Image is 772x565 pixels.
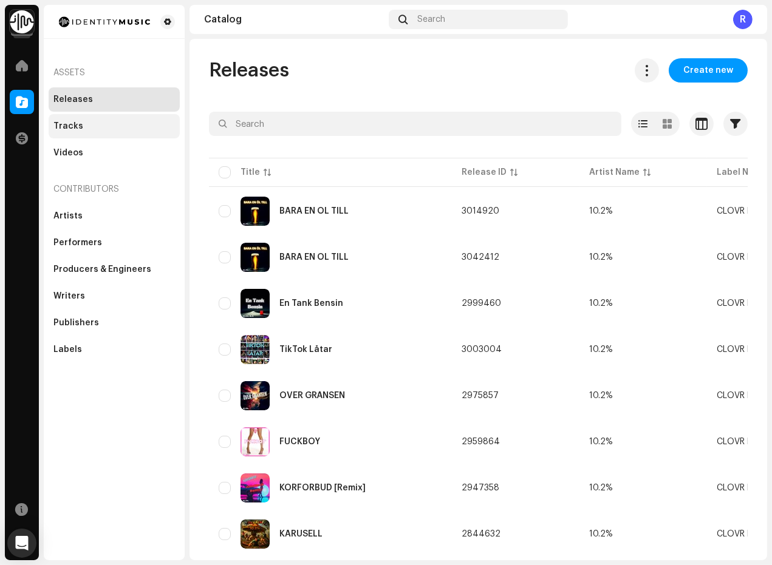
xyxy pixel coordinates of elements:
[589,345,613,354] div: 10.2%
[49,114,180,138] re-m-nav-item: Tracks
[462,207,499,215] span: 3014920
[589,530,697,538] span: 10.2%
[589,253,613,262] div: 10.2%
[209,58,289,83] span: Releases
[53,318,99,328] div: Publishers
[53,291,85,301] div: Writers
[462,345,502,354] span: 3003004
[204,15,384,24] div: Catalog
[241,289,270,318] img: 901e9484-2a16-47b0-b836-a7d037795e0e
[53,121,83,131] div: Tracks
[733,10,753,29] div: R
[462,391,499,400] span: 2975857
[462,299,501,308] span: 2999460
[683,58,733,83] span: Create new
[589,438,697,446] span: 10.2%
[49,87,180,112] re-m-nav-item: Releases
[462,438,500,446] span: 2959864
[241,519,270,549] img: 4307880e-f33a-4f6a-8a01-825f5bacc0fe
[241,166,260,178] div: Title
[49,311,180,335] re-m-nav-item: Publishers
[462,484,499,492] span: 2947358
[589,299,613,308] div: 10.2%
[589,391,697,400] span: 10.2%
[279,299,343,308] div: En Tank Bensin
[49,141,180,165] re-m-nav-item: Videos
[53,265,151,274] div: Producers & Engineers
[53,345,82,354] div: Labels
[209,112,621,136] input: Search
[241,335,270,364] img: 26a44b68-ad8a-48b4-aa93-b04cd82f0e31
[589,438,613,446] div: 10.2%
[241,381,270,410] img: 6d5cdc73-fed7-4bb3-a537-b2029ef5da76
[589,530,613,538] div: 10.2%
[53,211,83,221] div: Artists
[49,257,180,282] re-m-nav-item: Producers & Engineers
[462,166,507,178] div: Release ID
[417,15,445,24] span: Search
[589,345,697,354] span: 10.2%
[279,391,345,400] div: ÖVER GRÄNSEN
[241,243,270,272] img: 0d4df8ec-e05a-4e18-924f-ace2d00b87b1
[279,484,366,492] div: KÖRFÖRBUD [Remix]
[589,484,697,492] span: 10.2%
[589,207,613,215] div: 10.2%
[279,253,349,262] div: BARA EN ÖL TILL
[462,530,500,538] span: 2844632
[7,529,36,558] div: Open Intercom Messenger
[53,15,155,29] img: 185c913a-8839-411b-a7b9-bf647bcb215e
[241,473,270,502] img: e1ebf696-a84f-4408-829b-02d31077c59c
[49,175,180,204] re-a-nav-header: Contributors
[49,58,180,87] re-a-nav-header: Assets
[49,284,180,308] re-m-nav-item: Writers
[53,95,93,104] div: Releases
[589,391,613,400] div: 10.2%
[669,58,748,83] button: Create new
[589,253,697,262] span: 10.2%
[53,148,83,158] div: Videos
[241,197,270,226] img: d5aa57a9-7cc2-4af1-b1c0-4a544015bc69
[10,10,34,34] img: 0f74c21f-6d1c-4dbc-9196-dbddad53419e
[589,299,697,308] span: 10.2%
[279,207,349,215] div: BARA EN ÖL TILL
[589,207,697,215] span: 10.2%
[241,427,270,456] img: 31fce1b5-569a-438a-a22f-79218c81bc0c
[53,238,102,248] div: Performers
[589,484,613,492] div: 10.2%
[279,530,323,538] div: KARUSELL
[49,231,180,255] re-m-nav-item: Performers
[279,345,332,354] div: TikTok Låtar
[49,204,180,228] re-m-nav-item: Artists
[462,253,499,262] span: 3042412
[717,166,767,178] div: Label Name
[279,438,320,446] div: FUCKBOY
[49,337,180,362] re-m-nav-item: Labels
[589,166,640,178] div: Artist Name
